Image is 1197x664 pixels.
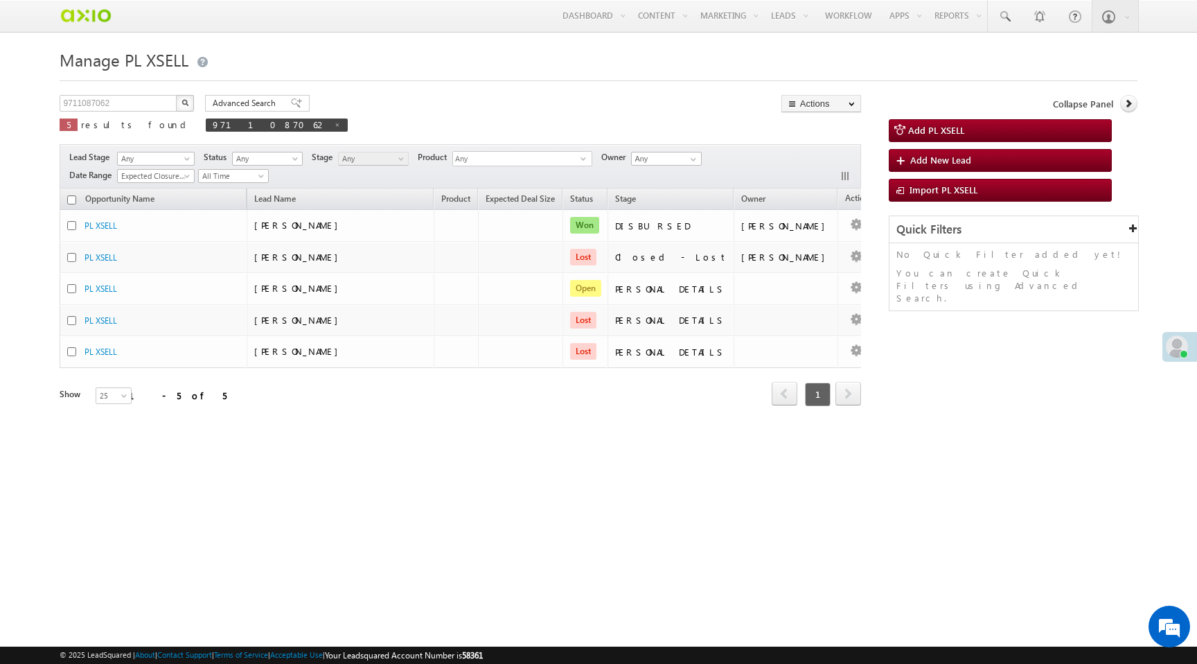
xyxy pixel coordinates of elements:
[129,387,227,403] div: 1 - 5 of 5
[85,220,117,231] a: PL XSELL
[563,191,600,209] a: Status
[479,191,562,209] a: Expected Deal Size
[631,152,702,166] input: Type to Search
[418,151,452,164] span: Product
[78,191,161,209] a: Opportunity Name
[615,220,727,232] div: DISBURSED
[24,73,58,91] img: d_60004797649_company_0_60004797649
[117,152,195,166] a: Any
[96,387,132,404] a: 25
[247,191,303,209] span: Lead Name
[232,152,303,166] a: Any
[312,151,338,164] span: Stage
[805,383,831,406] span: 1
[60,649,483,662] span: © 2025 LeadSquared | | | | |
[72,73,233,91] div: Chat with us now
[60,3,112,28] img: Custom Logo
[181,99,188,106] img: Search
[96,390,133,402] span: 25
[910,154,971,166] span: Add New Lead
[580,155,592,161] span: select
[85,347,117,357] a: PL XSELL
[254,314,345,326] span: [PERSON_NAME]
[889,216,1138,243] div: Quick Filters
[835,383,861,405] a: next
[781,95,861,112] button: Actions
[615,314,727,326] div: PERSONAL DETAILS
[486,193,555,204] span: Expected Deal Size
[270,650,323,659] a: Acceptable Use
[85,252,117,263] a: PL XSELL
[615,346,727,358] div: PERSONAL DETAILS
[204,151,232,164] span: Status
[741,251,832,263] div: [PERSON_NAME]
[462,650,483,661] span: 58361
[338,152,409,166] a: Any
[570,249,596,265] span: Lost
[157,650,212,659] a: Contact Support
[615,251,727,263] div: Closed - Lost
[452,151,592,166] div: Any
[118,152,190,165] span: Any
[227,7,260,40] div: Minimize live chat window
[838,191,880,209] span: Actions
[772,383,797,405] a: prev
[910,184,977,195] span: Import PL XSELL
[325,650,483,661] span: Your Leadsquared Account Number is
[254,251,345,263] span: [PERSON_NAME]
[570,343,596,360] span: Lost
[615,283,727,295] div: PERSONAL DETAILS
[254,345,345,357] span: [PERSON_NAME]
[188,427,251,446] em: Start Chat
[213,119,327,130] span: 9711087062
[66,119,71,130] span: 5
[615,193,636,204] span: Stage
[254,282,345,294] span: [PERSON_NAME]
[741,220,832,232] div: [PERSON_NAME]
[441,193,470,204] span: Product
[608,191,643,209] a: Stage
[118,170,190,182] span: Expected Closure Date
[1053,98,1113,110] span: Collapse Panel
[896,248,1131,261] p: No Quick Filter added yet!
[214,650,268,659] a: Terms of Service
[135,650,155,659] a: About
[254,219,345,231] span: [PERSON_NAME]
[835,382,861,405] span: next
[908,124,964,136] span: Add PL XSELL
[339,152,405,165] span: Any
[683,152,700,166] a: Show All Items
[69,151,115,164] span: Lead Stage
[213,97,280,110] span: Advanced Search
[18,128,253,415] textarea: Type your message and hit 'Enter'
[85,193,154,204] span: Opportunity Name
[81,119,191,130] span: results found
[896,267,1131,304] p: You can create Quick Filters using Advanced Search.
[199,170,265,182] span: All Time
[67,195,76,204] input: Check all records
[570,280,601,297] span: Open
[60,49,188,71] span: Manage PL XSELL
[772,382,797,405] span: prev
[233,152,299,165] span: Any
[198,169,269,183] a: All Time
[570,217,599,234] span: Won
[741,193,765,204] span: Owner
[601,151,631,164] span: Owner
[570,312,596,329] span: Lost
[85,283,117,294] a: PL XSELL
[85,315,117,326] a: PL XSELL
[117,169,195,183] a: Expected Closure Date
[60,388,85,401] div: Show
[69,169,117,182] span: Date Range
[453,152,580,168] span: Any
